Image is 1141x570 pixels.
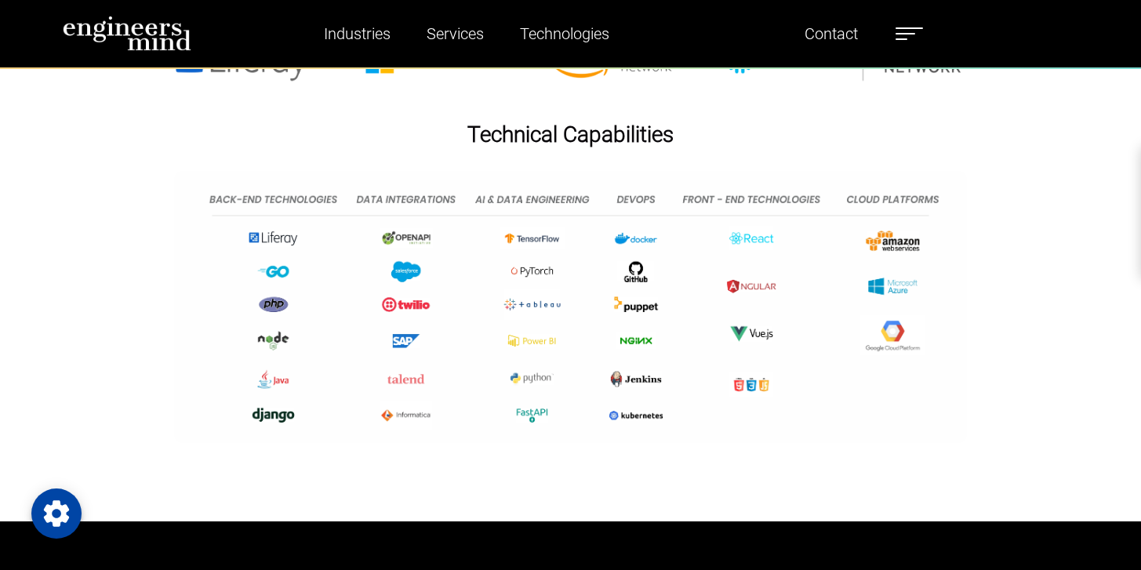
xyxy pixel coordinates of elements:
img: logo [63,16,192,51]
img: logos [174,171,967,442]
a: Contact [798,16,864,52]
a: Technologies [514,16,616,52]
a: Industries [318,16,397,52]
a: Services [420,16,490,52]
